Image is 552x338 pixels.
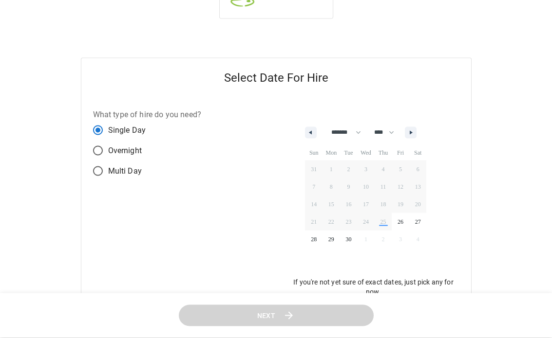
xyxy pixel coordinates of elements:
[357,178,375,196] button: 10
[347,178,350,196] span: 9
[340,196,358,213] button: 16
[328,231,334,248] span: 29
[345,213,351,231] span: 23
[375,178,392,196] button: 11
[311,213,317,231] span: 21
[330,160,333,178] span: 1
[363,196,369,213] span: 17
[381,213,386,231] span: 25
[108,165,142,177] span: Multi Day
[345,196,351,213] span: 16
[409,196,427,213] button: 20
[375,160,392,178] button: 4
[357,213,375,231] button: 24
[415,196,421,213] span: 20
[340,213,358,231] button: 23
[417,160,419,178] span: 6
[328,213,334,231] span: 22
[409,213,427,231] button: 27
[323,145,340,160] span: Mon
[398,178,403,196] span: 12
[375,196,392,213] button: 18
[323,213,340,231] button: 22
[340,160,358,178] button: 2
[305,213,323,231] button: 21
[357,196,375,213] button: 17
[363,213,369,231] span: 24
[323,196,340,213] button: 15
[305,196,323,213] button: 14
[357,145,375,160] span: Wed
[392,178,409,196] button: 12
[345,231,351,248] span: 30
[415,213,421,231] span: 27
[81,58,471,97] h5: Select Date For Hire
[363,178,369,196] span: 10
[328,196,334,213] span: 15
[330,178,333,196] span: 8
[399,160,402,178] span: 5
[409,178,427,196] button: 13
[323,231,340,248] button: 29
[409,160,427,178] button: 6
[305,231,323,248] button: 28
[323,178,340,196] button: 8
[323,160,340,178] button: 1
[415,178,421,196] span: 13
[347,160,350,178] span: 2
[108,145,142,157] span: Overnight
[381,178,386,196] span: 11
[340,145,358,160] span: Tue
[312,178,315,196] span: 7
[398,213,403,231] span: 26
[381,196,386,213] span: 18
[305,145,323,160] span: Sun
[108,125,146,136] span: Single Day
[382,160,385,178] span: 4
[311,196,317,213] span: 14
[392,196,409,213] button: 19
[392,145,409,160] span: Fri
[357,160,375,178] button: 3
[398,196,403,213] span: 19
[392,213,409,231] button: 26
[364,160,367,178] span: 3
[305,178,323,196] button: 7
[288,277,459,297] p: If you're not yet sure of exact dates, just pick any for now.
[392,160,409,178] button: 5
[375,145,392,160] span: Thu
[375,213,392,231] button: 25
[311,231,317,248] span: 28
[409,145,427,160] span: Sat
[340,231,358,248] button: 30
[340,178,358,196] button: 9
[93,109,202,120] label: What type of hire do you need?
